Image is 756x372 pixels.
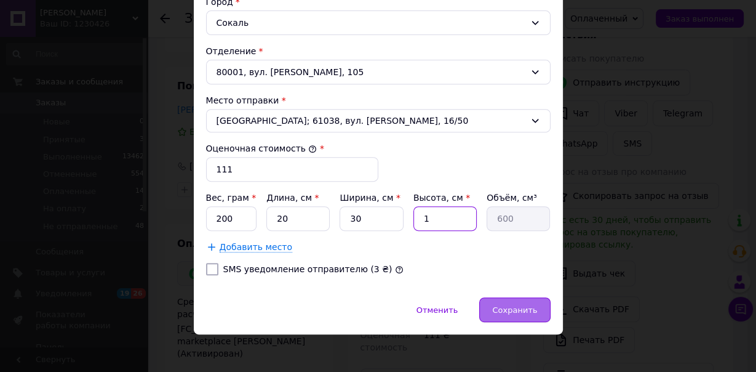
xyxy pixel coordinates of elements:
div: Сокаль [206,10,551,35]
label: Длина, см [266,193,319,203]
span: Добавить место [220,242,293,253]
div: 80001, вул. [PERSON_NAME], 105 [206,60,551,84]
div: Объём, см³ [487,192,550,204]
label: SMS уведомление отправителю (3 ₴) [223,264,392,274]
div: Отделение [206,45,551,57]
label: Оценочная стоимость [206,144,317,153]
div: Место отправки [206,94,551,107]
label: Высота, см [413,193,470,203]
label: Ширина, см [340,193,400,203]
span: Сохранить [492,305,537,315]
label: Вес, грам [206,193,257,203]
span: [GEOGRAPHIC_DATA]; 61038, вул. [PERSON_NAME], 16/50 [217,115,525,127]
span: Отменить [416,305,458,315]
